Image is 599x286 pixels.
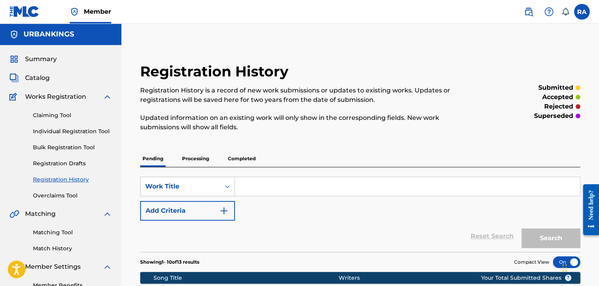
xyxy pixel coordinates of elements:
[524,7,533,16] img: search
[9,92,20,101] img: Works Registration
[574,4,590,20] div: User Menu
[33,228,112,237] a: Matching Tool
[140,63,292,80] h2: Registration History
[542,92,573,102] p: accepted
[481,274,572,282] span: Your Total Submitted Shares
[33,143,112,152] a: Bulk Registration Tool
[577,178,599,241] iframe: Resource Center
[9,73,19,83] img: Catalog
[544,7,554,16] img: help
[25,54,57,64] span: Summary
[33,176,112,184] a: Registration History
[561,8,569,16] div: Notifications
[33,127,112,136] a: Individual Registration Tool
[23,30,74,39] h5: URBANKINGS
[219,206,229,215] img: 9d2ae6d4665cec9f34b9.svg
[140,201,235,221] button: Add Criteria
[153,274,339,282] div: Song Title
[33,244,112,253] a: Match History
[9,73,50,83] a: CatalogCatalog
[145,182,216,191] div: Work Title
[33,192,112,200] a: Overclaims Tool
[70,7,79,16] img: Top Rightsholder
[140,150,166,167] p: Pending
[538,83,573,92] p: submitted
[25,262,81,272] span: Member Settings
[33,159,112,168] a: Registration Drafts
[84,7,111,16] span: Member
[9,30,19,39] img: Accounts
[544,102,573,111] p: rejected
[9,54,19,64] img: Summary
[560,248,599,286] iframe: Chat Widget
[521,4,536,20] a: Public Search
[180,150,211,167] p: Processing
[534,111,573,121] p: superseded
[103,262,112,272] img: expand
[140,113,479,132] p: Updated information on an existing work will only show in the corresponding fields. New work subm...
[25,73,50,83] span: Catalog
[25,92,86,101] span: Works Registration
[9,54,57,64] a: SummarySummary
[541,4,557,20] div: Help
[25,209,56,219] span: Matching
[9,6,40,17] img: MLC Logo
[226,150,258,167] p: Completed
[140,177,580,252] form: Search Form
[9,262,19,272] img: Member Settings
[140,86,479,105] p: Registration History is a record of new work submissions or updates to existing works. Updates or...
[562,256,567,280] div: Drag
[514,259,549,266] span: Compact View
[140,259,199,266] p: Showing 1 - 10 of 13 results
[103,209,112,219] img: expand
[33,111,112,119] a: Claiming Tool
[103,92,112,101] img: expand
[338,274,505,282] div: Writers
[9,209,19,219] img: Matching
